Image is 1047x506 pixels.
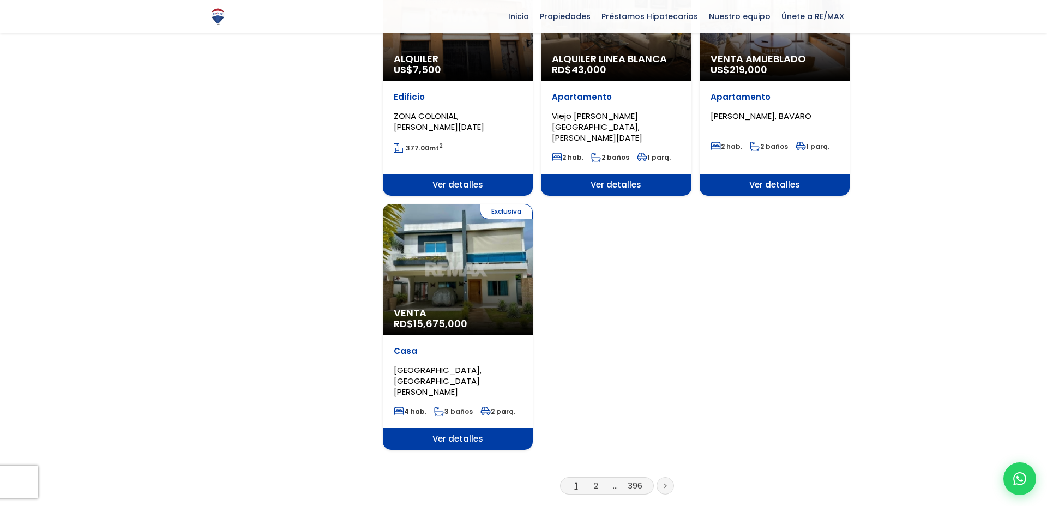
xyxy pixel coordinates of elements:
[552,53,680,64] span: Alquiler Linea Blanca
[776,8,850,25] span: Únete a RE/MAX
[534,8,596,25] span: Propiedades
[711,92,839,103] p: Apartamento
[750,142,788,151] span: 2 baños
[628,480,642,491] a: 396
[503,8,534,25] span: Inicio
[480,407,515,416] span: 2 parq.
[394,110,484,132] span: ZONA COLONIAL, [PERSON_NAME][DATE]
[413,63,441,76] span: 7,500
[394,308,522,318] span: Venta
[383,204,533,450] a: Exclusiva Venta RD$15,675,000 Casa [GEOGRAPHIC_DATA], [GEOGRAPHIC_DATA][PERSON_NAME] 4 hab. 3 bañ...
[575,480,578,491] a: 1
[394,407,426,416] span: 4 hab.
[711,142,742,151] span: 2 hab.
[552,92,680,103] p: Apartamento
[406,143,429,153] span: 377.00
[591,153,629,162] span: 2 baños
[394,92,522,103] p: Edificio
[208,7,227,26] img: Logo de REMAX
[394,317,467,330] span: RD$
[439,142,443,150] sup: 2
[434,407,473,416] span: 3 baños
[711,63,767,76] span: US$
[394,143,443,153] span: mt
[711,53,839,64] span: Venta Amueblado
[571,63,606,76] span: 43,000
[480,204,533,219] span: Exclusiva
[383,174,533,196] span: Ver detalles
[796,142,829,151] span: 1 parq.
[552,110,642,143] span: Viejo [PERSON_NAME][GEOGRAPHIC_DATA], [PERSON_NAME][DATE]
[394,63,441,76] span: US$
[552,63,606,76] span: RD$
[394,364,482,397] span: [GEOGRAPHIC_DATA], [GEOGRAPHIC_DATA][PERSON_NAME]
[730,63,767,76] span: 219,000
[394,53,522,64] span: Alquiler
[711,110,811,122] span: [PERSON_NAME], BAVARO
[541,174,691,196] span: Ver detalles
[596,8,703,25] span: Préstamos Hipotecarios
[383,428,533,450] span: Ver detalles
[552,153,583,162] span: 2 hab.
[613,480,618,491] a: ...
[413,317,467,330] span: 15,675,000
[700,174,850,196] span: Ver detalles
[703,8,776,25] span: Nuestro equipo
[394,346,522,357] p: Casa
[594,480,598,491] a: 2
[637,153,671,162] span: 1 parq.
